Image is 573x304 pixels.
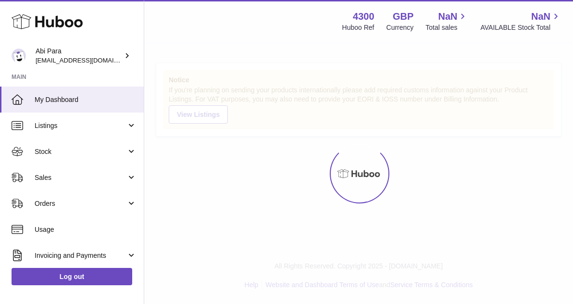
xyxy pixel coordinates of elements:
[425,10,468,32] a: NaN Total sales
[36,56,141,64] span: [EMAIL_ADDRESS][DOMAIN_NAME]
[35,147,126,156] span: Stock
[342,23,374,32] div: Huboo Ref
[480,10,561,32] a: NaN AVAILABLE Stock Total
[35,199,126,208] span: Orders
[425,23,468,32] span: Total sales
[12,268,132,285] a: Log out
[35,121,126,130] span: Listings
[353,10,374,23] strong: 4300
[12,49,26,63] img: Abi@mifo.co.uk
[35,251,126,260] span: Invoicing and Payments
[35,95,137,104] span: My Dashboard
[438,10,457,23] span: NaN
[36,47,122,65] div: Abi Para
[480,23,561,32] span: AVAILABLE Stock Total
[393,10,413,23] strong: GBP
[35,225,137,234] span: Usage
[35,173,126,182] span: Sales
[386,23,414,32] div: Currency
[531,10,550,23] span: NaN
